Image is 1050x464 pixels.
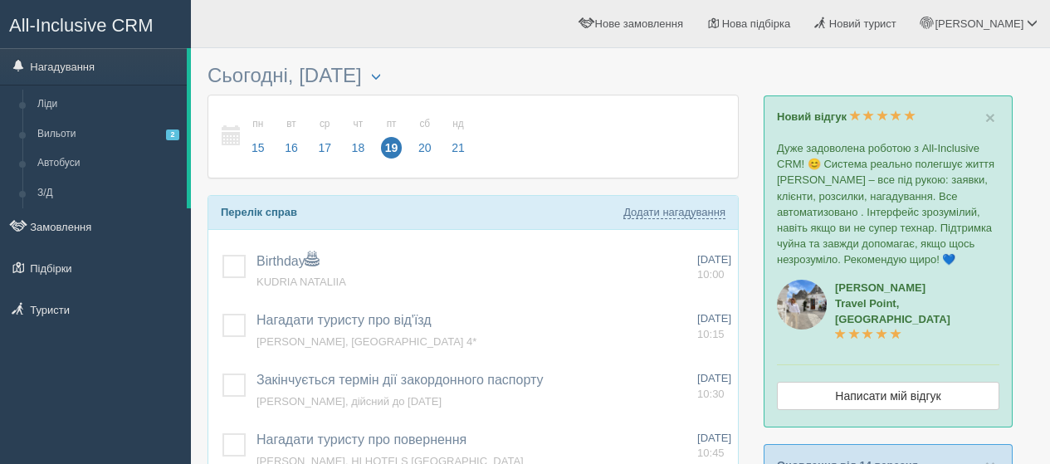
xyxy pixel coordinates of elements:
[414,117,436,131] small: сб
[697,388,725,400] span: 10:30
[276,108,307,165] a: вт 16
[256,373,543,387] a: Закінчується термін дії закордонного паспорту
[829,17,896,30] span: Новий турист
[247,117,269,131] small: пн
[697,253,731,266] span: [DATE]
[722,17,791,30] span: Нова підбірка
[777,110,916,123] a: Новий відгук
[30,178,187,208] a: З/Д
[697,372,731,384] span: [DATE]
[697,312,731,325] span: [DATE]
[697,252,731,283] a: [DATE] 10:00
[208,65,739,86] h3: Сьогодні, [DATE]
[247,137,269,159] span: 15
[166,129,179,140] span: 2
[256,335,476,348] a: [PERSON_NAME], [GEOGRAPHIC_DATA] 4*
[381,117,403,131] small: пт
[447,117,469,131] small: нд
[376,108,408,165] a: пт 19
[348,137,369,159] span: 18
[985,108,995,127] span: ×
[442,108,470,165] a: нд 21
[409,108,441,165] a: сб 20
[256,395,442,408] a: [PERSON_NAME], дійсний до [DATE]
[697,431,731,462] a: [DATE] 10:45
[30,90,187,120] a: Ліди
[697,311,731,342] a: [DATE] 10:15
[221,206,297,218] b: Перелік справ
[256,313,432,327] a: Нагадати туристу про від'їзд
[414,137,436,159] span: 20
[697,268,725,281] span: 10:00
[9,15,154,36] span: All-Inclusive CRM
[314,137,335,159] span: 17
[30,149,187,178] a: Автобуси
[595,17,683,30] span: Нове замовлення
[697,447,725,459] span: 10:45
[697,371,731,402] a: [DATE] 10:30
[281,117,302,131] small: вт
[777,140,999,267] p: Дуже задоволена роботою з All-Inclusive CRM! 😊 Система реально полегшує життя [PERSON_NAME] – все...
[242,108,274,165] a: пн 15
[985,109,995,126] button: Close
[623,206,725,219] a: Додати нагадування
[309,108,340,165] a: ср 17
[777,382,999,410] a: Написати мій відгук
[30,120,187,149] a: Вильоти2
[256,254,319,268] a: Birthday
[348,117,369,131] small: чт
[256,276,346,288] a: KUDRIA NATALIIA
[381,137,403,159] span: 19
[835,281,950,341] a: [PERSON_NAME]Travel Point, [GEOGRAPHIC_DATA]
[935,17,1023,30] span: [PERSON_NAME]
[314,117,335,131] small: ср
[281,137,302,159] span: 16
[447,137,469,159] span: 21
[1,1,190,46] a: All-Inclusive CRM
[256,432,466,447] a: Нагадати туристу про повернення
[697,328,725,340] span: 10:15
[343,108,374,165] a: чт 18
[697,432,731,444] span: [DATE]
